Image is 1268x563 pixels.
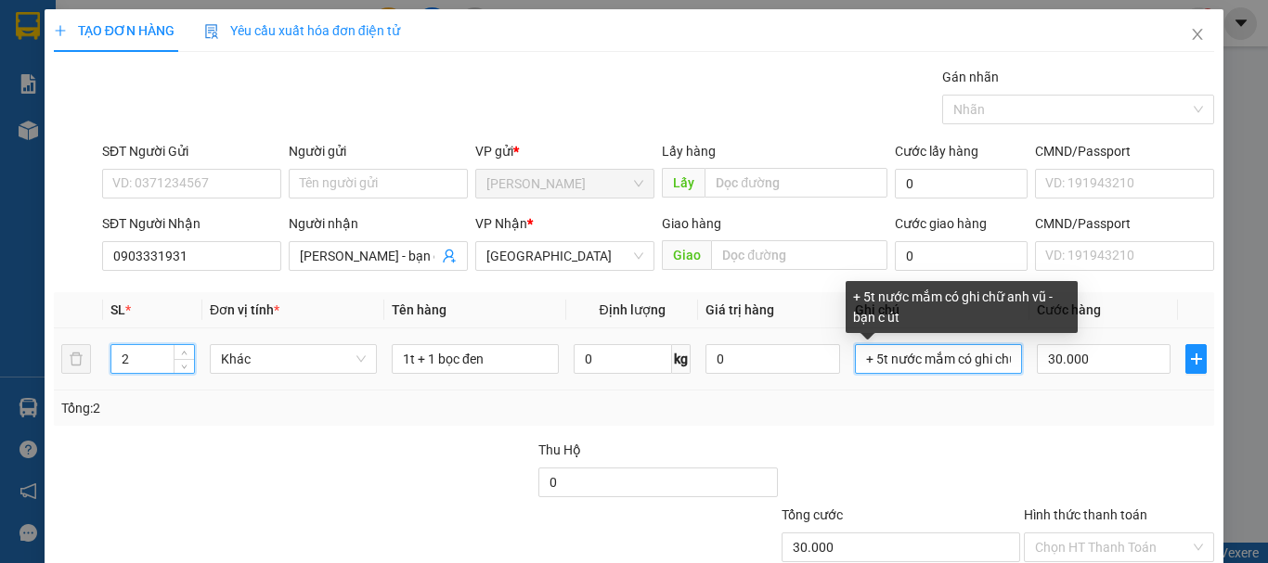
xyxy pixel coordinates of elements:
label: Cước giao hàng [895,216,987,231]
span: kg [672,344,691,374]
button: delete [61,344,91,374]
span: user-add [442,249,457,263]
span: Phan Thiết [486,170,643,198]
label: Cước lấy hàng [895,144,978,159]
div: + 5t nước mắm có ghi chữ anh vũ -bạn c út [846,281,1078,333]
span: Giá trị hàng [705,302,774,317]
span: TẠO ĐƠN HÀNG [54,23,175,38]
span: Yêu cầu xuất hóa đơn điện tử [204,23,400,38]
span: Thu Hộ [538,442,581,457]
input: Dọc đường [705,168,887,198]
input: Dọc đường [711,240,887,270]
div: VP gửi [475,141,654,161]
span: Đơn vị tính [210,302,279,317]
span: Lấy [662,168,705,198]
span: Lấy hàng [662,144,716,159]
div: Tổng: 2 [61,398,491,418]
div: Người nhận [289,213,468,234]
div: SĐT Người Nhận [102,213,281,234]
span: Định lượng [599,302,665,317]
span: Tên hàng [392,302,446,317]
span: Increase Value [174,345,194,359]
div: CMND/Passport [1035,213,1214,234]
span: plus [54,24,67,37]
span: Giao hàng [662,216,721,231]
span: Đà Lạt [486,242,643,270]
span: up [179,348,190,359]
span: Tổng cước [782,507,843,522]
label: Hình thức thanh toán [1024,507,1147,522]
span: VP Nhận [475,216,527,231]
img: icon [204,24,219,39]
button: plus [1185,344,1207,374]
span: close [1190,27,1205,42]
span: plus [1186,352,1206,366]
label: Gán nhãn [942,70,999,84]
button: Close [1171,9,1223,61]
div: Người gửi [289,141,468,161]
div: CMND/Passport [1035,141,1214,161]
input: Cước lấy hàng [895,169,1028,198]
input: VD: Bàn, Ghế [392,344,559,374]
span: Decrease Value [174,359,194,373]
span: Giao [662,240,711,270]
span: down [179,361,190,372]
input: Cước giao hàng [895,241,1028,271]
input: 0 [705,344,839,374]
input: Ghi Chú [855,344,1022,374]
span: Khác [221,345,366,373]
div: SĐT Người Gửi [102,141,281,161]
span: SL [110,302,125,317]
